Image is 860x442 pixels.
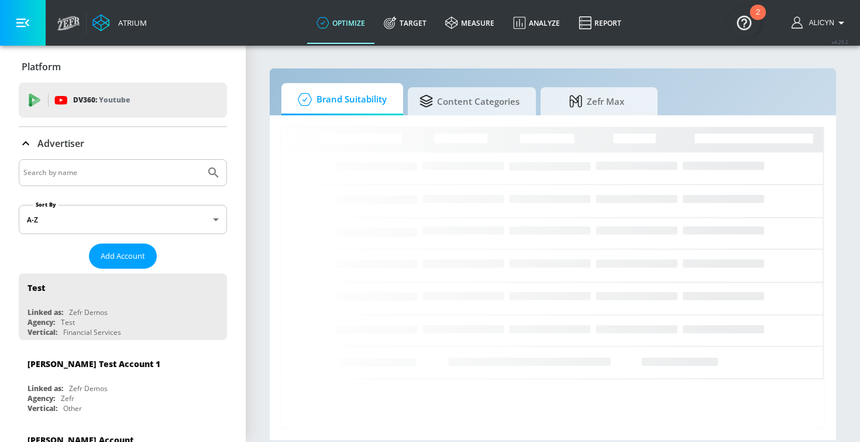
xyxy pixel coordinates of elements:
[101,249,145,263] span: Add Account
[27,358,160,369] div: [PERSON_NAME] Test Account 1
[69,383,108,393] div: Zefr Demos
[27,327,57,337] div: Vertical:
[27,307,63,317] div: Linked as:
[113,18,147,28] div: Atrium
[728,6,761,39] button: Open Resource Center, 2 new notifications
[19,205,227,234] div: A-Z
[22,60,61,73] p: Platform
[63,403,82,413] div: Other
[19,350,227,416] div: [PERSON_NAME] Test Account 1Linked as:Zefr DemosAgency:ZefrVertical:Other
[552,87,641,115] span: Zefr Max
[89,244,157,269] button: Add Account
[832,39,848,45] span: v 4.25.2
[19,50,227,83] div: Platform
[33,201,59,208] label: Sort By
[569,2,631,44] a: Report
[99,94,130,106] p: Youtube
[293,85,387,114] span: Brand Suitability
[756,12,760,28] div: 2
[37,137,84,150] p: Advertiser
[27,383,63,393] div: Linked as:
[19,127,227,160] div: Advertiser
[307,2,374,44] a: optimize
[804,19,834,27] span: login as: alicyn.fraser@zefr.com
[27,393,55,403] div: Agency:
[19,273,227,340] div: TestLinked as:Zefr DemosAgency:TestVertical:Financial Services
[792,16,848,30] button: Alicyn
[92,14,147,32] a: Atrium
[27,403,57,413] div: Vertical:
[23,165,201,180] input: Search by name
[61,393,74,403] div: Zefr
[61,317,75,327] div: Test
[73,94,130,107] p: DV360:
[419,87,520,115] span: Content Categories
[504,2,569,44] a: Analyze
[63,327,121,337] div: Financial Services
[436,2,504,44] a: measure
[27,282,45,293] div: Test
[19,83,227,118] div: DV360: Youtube
[27,317,55,327] div: Agency:
[69,307,108,317] div: Zefr Demos
[374,2,436,44] a: Target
